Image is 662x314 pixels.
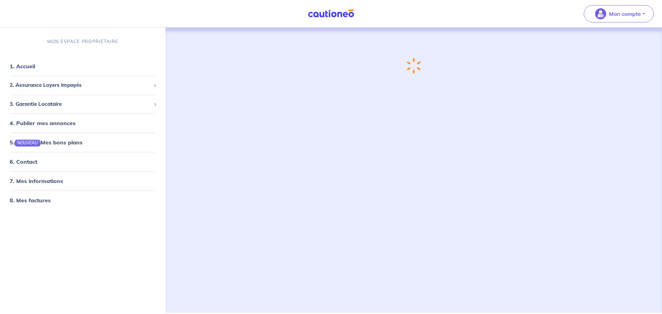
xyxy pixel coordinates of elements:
[3,193,163,207] div: 8. Mes factures
[3,98,163,111] div: 3. Garantie Locataire
[3,59,163,73] div: 1. Accueil
[407,58,421,74] img: loading-spinner
[3,135,163,149] div: 5.NOUVEAUMes bons plans
[47,38,118,45] p: MON ESPACE PROPRIÉTAIRE
[10,139,82,146] a: 5.NOUVEAUMes bons plans
[10,197,51,204] a: 8. Mes factures
[3,155,163,169] div: 6. Contact
[3,174,163,188] div: 7. Mes informations
[584,5,654,22] button: illu_account_valid_menu.svgMon compte
[10,178,63,184] a: 7. Mes informations
[609,10,641,18] p: Mon compte
[305,9,357,18] img: Cautioneo
[10,120,76,126] a: 4. Publier mes annonces
[3,116,163,130] div: 4. Publier mes annonces
[10,81,151,89] span: 2. Assurance Loyers Impayés
[10,100,151,108] span: 3. Garantie Locataire
[10,158,37,165] a: 6. Contact
[3,79,163,92] div: 2. Assurance Loyers Impayés
[595,8,606,19] img: illu_account_valid_menu.svg
[10,63,35,70] a: 1. Accueil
